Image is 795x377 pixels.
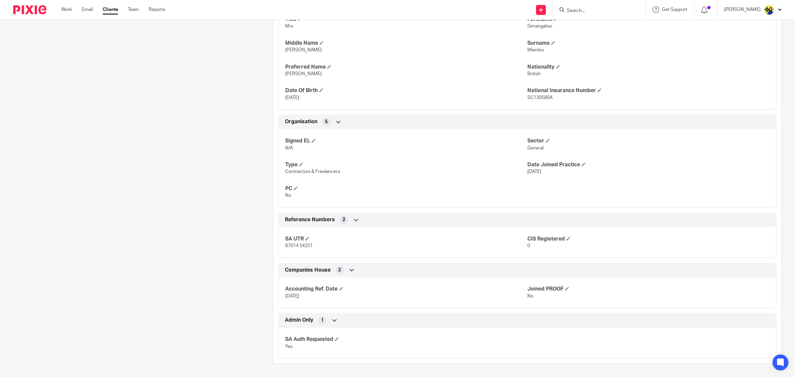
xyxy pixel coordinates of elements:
span: SC130580A [527,95,553,100]
span: 1 [321,317,324,324]
h4: Joined PROOF [527,286,769,293]
span: 0 [527,243,530,248]
span: General [527,146,544,150]
span: Simangaliso [527,24,552,28]
span: [DATE] [527,169,541,174]
h4: Sector [527,137,769,144]
span: 2 [343,216,345,223]
span: Companies House [285,267,331,274]
span: Mlambo [527,48,544,52]
h4: Type [285,161,527,168]
h4: PC [285,185,527,192]
h4: Signed EL [285,137,527,144]
span: Yes [285,344,292,349]
span: 5 [325,119,328,125]
a: Reports [149,6,165,13]
h4: Surname [527,40,769,47]
h4: Preferred Name [285,64,527,71]
span: Reference Numbers [285,216,335,223]
h4: Middle Name [285,40,527,47]
a: Work [61,6,72,13]
span: British [527,72,541,76]
input: Search [566,8,626,14]
span: Admin Only [285,317,313,324]
a: Email [82,6,93,13]
span: Get Support [662,7,687,12]
h4: Date Joined Practice [527,161,769,168]
h4: Date Of Birth [285,87,527,94]
img: Pixie [13,5,46,14]
span: 2 [338,267,341,273]
span: Mrs [285,24,293,28]
span: No [285,193,291,198]
span: [PERSON_NAME] [285,72,322,76]
span: [PERSON_NAME] [285,48,322,52]
a: Clients [103,6,118,13]
img: Bobo-Starbridge%201.jpg [764,5,774,15]
h4: CIS Registered [527,236,769,242]
span: 67014 54251 [285,243,313,248]
span: Organisation [285,118,317,125]
span: N/A [285,146,293,150]
span: No [527,294,533,298]
h4: Accounting Ref. Date [285,286,527,293]
h4: SA Auth Requested [285,336,527,343]
span: [DATE] [285,95,299,100]
h4: SA UTR [285,236,527,242]
span: [DATE] [285,294,299,298]
a: Team [128,6,139,13]
p: [PERSON_NAME] [724,6,761,13]
h4: National Insurance Number [527,87,769,94]
span: Contractors & Freelancers [285,169,340,174]
h4: Nationality [527,64,769,71]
